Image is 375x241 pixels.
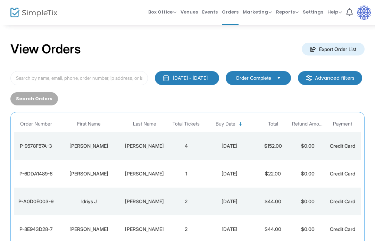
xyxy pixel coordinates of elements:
[20,121,52,127] span: Order Number
[59,170,118,177] div: Timothy
[155,71,219,85] button: [DATE] - [DATE]
[122,198,167,205] div: Abdullah
[330,171,355,177] span: Credit Card
[162,75,169,81] img: monthly
[236,75,271,81] span: Order Complete
[122,170,167,177] div: Thomas
[59,226,118,233] div: Jon
[148,9,176,15] span: Box Office
[205,226,254,233] div: 9/5/2025
[256,160,290,188] td: $22.00
[205,143,254,149] div: 9/19/2025
[16,198,56,205] div: P-A0D0E003-9
[216,121,235,127] span: Buy Date
[306,75,312,81] img: filter
[243,9,272,15] span: Marketing
[256,132,290,160] td: $152.00
[274,74,284,82] button: Select
[327,9,342,15] span: Help
[16,170,56,177] div: P-6DDA1489-6
[298,71,362,85] m-button: Advanced filters
[205,170,254,177] div: 9/15/2025
[222,3,239,21] span: Orders
[276,9,299,15] span: Reports
[330,198,355,204] span: Credit Card
[59,198,118,205] div: Idriys J
[169,116,203,132] th: Total Tickets
[169,160,203,188] td: 1
[16,143,56,149] div: P-9578F57A-3
[330,143,355,149] span: Credit Card
[59,143,118,149] div: Kim
[169,132,203,160] td: 4
[202,3,218,21] span: Events
[290,160,325,188] td: $0.00
[173,75,208,81] div: [DATE] - [DATE]
[303,3,323,21] span: Settings
[330,226,355,232] span: Credit Card
[10,42,81,57] h2: View Orders
[205,198,254,205] div: 9/10/2025
[256,116,290,132] th: Total
[256,188,290,215] td: $44.00
[10,71,148,85] input: Search by name, email, phone, order number, ip address, or last 4 digits of card
[290,116,325,132] th: Refund Amount
[133,121,156,127] span: Last Name
[169,188,203,215] td: 2
[16,226,56,233] div: P-8E943D28-7
[302,43,365,55] m-button: Export Order List
[122,226,167,233] div: Butler
[77,121,101,127] span: First Name
[238,121,243,127] span: Sortable
[333,121,352,127] span: Payment
[290,132,325,160] td: $0.00
[122,143,167,149] div: Dixon
[290,188,325,215] td: $0.00
[181,3,198,21] span: Venues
